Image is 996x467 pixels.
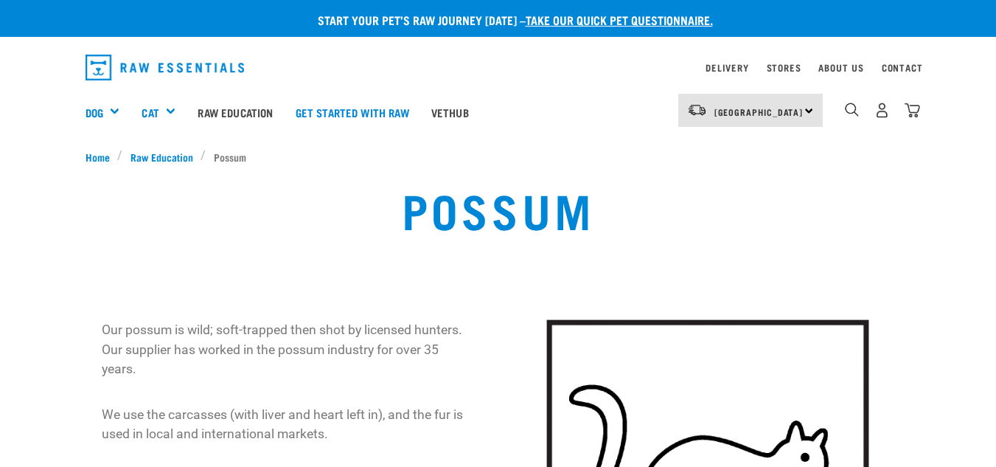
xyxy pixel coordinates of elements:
a: Delivery [706,65,748,70]
img: van-moving.png [687,103,707,117]
p: We use the carcasses (with liver and heart left in), and the fur is used in local and internation... [102,405,475,444]
a: Stores [767,65,801,70]
span: Home [86,149,110,165]
a: Raw Education [187,83,284,142]
img: home-icon@2x.png [905,103,920,118]
img: home-icon-1@2x.png [845,103,859,117]
span: [GEOGRAPHIC_DATA] [714,109,804,114]
a: Raw Education [122,149,201,165]
img: user.png [874,103,890,118]
nav: dropdown navigation [74,49,923,86]
a: take our quick pet questionnaire. [526,16,713,23]
p: Our possum is wild; soft-trapped then shot by licensed hunters. Our supplier has worked in the po... [102,320,475,378]
span: Raw Education [130,149,193,165]
h1: Possum [402,182,595,235]
nav: breadcrumbs [86,149,911,165]
a: Dog [86,104,103,121]
a: Cat [142,104,159,121]
a: About Us [818,65,863,70]
a: Vethub [420,83,480,142]
a: Contact [882,65,923,70]
a: Home [86,149,118,165]
a: Get started with Raw [285,83,420,142]
img: Raw Essentials Logo [86,55,245,80]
